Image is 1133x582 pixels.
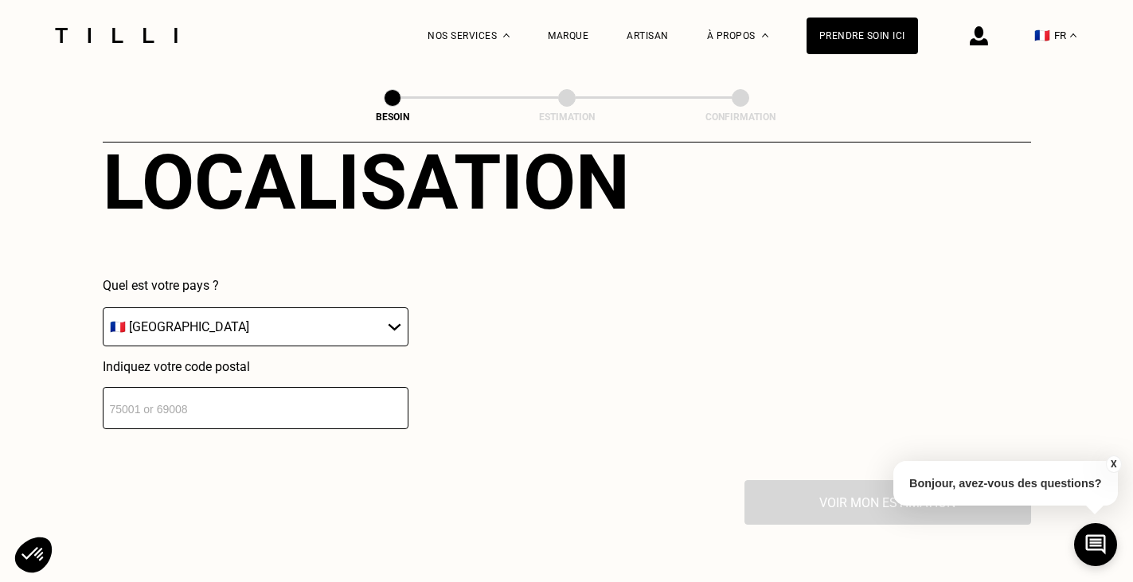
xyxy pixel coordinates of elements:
[1070,33,1076,37] img: menu déroulant
[970,26,988,45] img: icône connexion
[313,111,472,123] div: Besoin
[1105,455,1121,473] button: X
[487,111,647,123] div: Estimation
[548,30,588,41] a: Marque
[49,28,183,43] img: Logo du service de couturière Tilli
[893,461,1118,506] p: Bonjour, avez-vous des questions?
[661,111,820,123] div: Confirmation
[103,278,408,293] p: Quel est votre pays ?
[807,18,918,54] a: Prendre soin ici
[627,30,669,41] a: Artisan
[103,359,408,374] p: Indiquez votre code postal
[103,138,630,227] div: Localisation
[1034,28,1050,43] span: 🇫🇷
[103,387,408,429] input: 75001 or 69008
[762,33,768,37] img: Menu déroulant à propos
[503,33,510,37] img: Menu déroulant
